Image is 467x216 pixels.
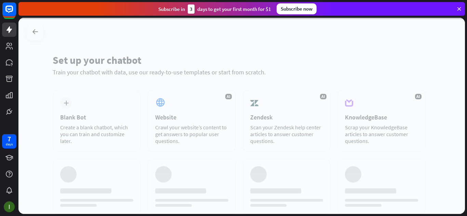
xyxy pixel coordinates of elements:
[158,4,271,14] div: Subscribe in days to get your first month for $1
[6,142,13,147] div: days
[188,4,195,14] div: 3
[8,136,11,142] div: 7
[2,134,16,148] a: 7 days
[277,3,317,14] div: Subscribe now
